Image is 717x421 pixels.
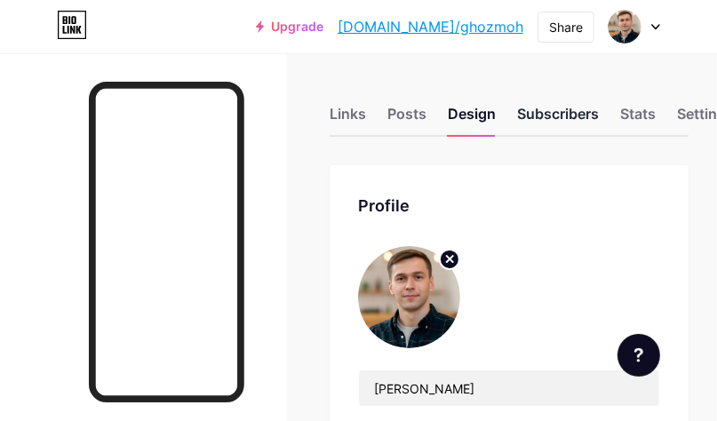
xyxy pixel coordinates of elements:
div: Design [448,103,496,135]
a: [DOMAIN_NAME]/ghozmoh [338,16,523,37]
div: Subscribers [517,103,599,135]
img: ghozmoh [358,246,460,348]
div: Links [330,103,366,135]
div: Share [549,18,583,36]
img: ghozmoh [608,10,641,44]
div: Profile [358,194,660,218]
div: Posts [387,103,426,135]
input: Name [359,370,659,406]
a: Upgrade [256,20,323,34]
div: Stats [620,103,656,135]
